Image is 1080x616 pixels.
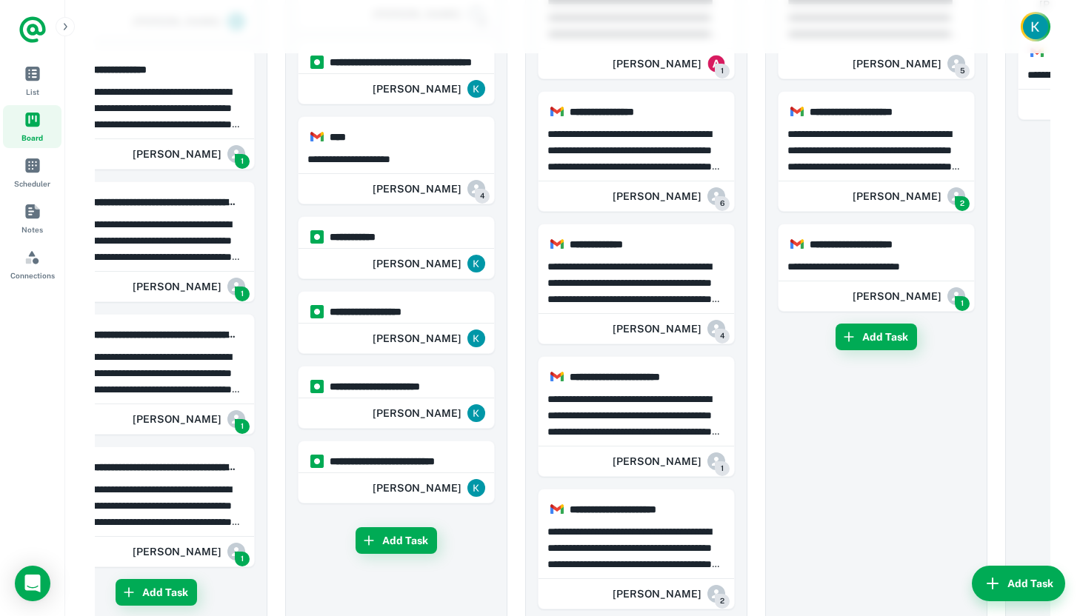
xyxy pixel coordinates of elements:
h6: [PERSON_NAME] [373,405,461,421]
img: https://app.briefmatic.com/assets/integrations/manual.png [310,230,324,244]
img: 5404295816516_d3950bb4be75ee23343c_72.png [707,55,725,73]
span: 2 [955,196,970,211]
a: Scheduler [3,151,61,194]
img: https://app.briefmatic.com/assets/integrations/gmail.png [310,130,324,144]
span: List [26,86,39,98]
span: 1 [235,154,250,169]
img: ACg8ocIZFM1FNgLIj_5FCpSvPpV0t-FvOHOuPYEPkvuRwFGVUr5Yuw=s96-c [467,255,485,272]
img: https://app.briefmatic.com/assets/integrations/gmail.png [790,238,804,251]
img: ACg8ocIZFM1FNgLIj_5FCpSvPpV0t-FvOHOuPYEPkvuRwFGVUr5Yuw=s96-c [467,329,485,347]
span: 2 [715,594,730,609]
div: Chad Fornwalt [373,174,485,204]
h6: [PERSON_NAME] [133,278,221,295]
div: Kristina Jackson [373,249,485,278]
div: Kimberly Abbott [853,49,965,78]
img: https://app.briefmatic.com/assets/integrations/gmail.png [550,503,564,516]
img: https://app.briefmatic.com/assets/integrations/manual.png [310,455,324,468]
img: https://app.briefmatic.com/assets/integrations/manual.png [310,56,324,69]
span: 1 [235,287,250,301]
button: Add Task [356,527,437,554]
h6: [PERSON_NAME] [613,321,701,337]
div: Kristina Jackson [373,74,485,104]
h6: [PERSON_NAME] [853,188,941,204]
a: Connections [3,243,61,286]
span: 4 [715,329,730,344]
div: Kristina Jackson [373,473,485,503]
div: Anthony Pasquarosa [613,49,725,78]
div: https://app.briefmatic.com/assets/integrations/manual.png**** **** **** ****Kristina Jackson [298,291,495,354]
h6: [PERSON_NAME] [133,146,221,162]
span: 1 [715,64,730,78]
button: Add Task [116,579,197,606]
h6: [PERSON_NAME] [373,181,461,197]
h6: [PERSON_NAME] [613,188,701,204]
h6: [PERSON_NAME] [373,480,461,496]
div: Chad Fornwalt [133,139,245,169]
span: Board [21,132,43,144]
button: Add Task [836,324,917,350]
h6: [PERSON_NAME] [613,586,701,602]
img: https://app.briefmatic.com/assets/integrations/manual.png [310,380,324,393]
div: https://app.briefmatic.com/assets/integrations/manual.png**** **** **Kristina Jackson [298,216,495,279]
h6: [PERSON_NAME] [133,543,221,560]
div: Anthony Pasquarosa [613,579,725,609]
div: Kristina Jackson [373,324,485,353]
div: Anthony Pasquarosa [133,537,245,566]
div: Aaron Fuksa [853,281,965,311]
div: Brian Kess [133,272,245,301]
span: Notes [21,224,43,235]
div: Tasfia Hossain [613,314,725,344]
img: https://app.briefmatic.com/assets/integrations/gmail.png [790,105,804,118]
img: https://app.briefmatic.com/assets/integrations/gmail.png [550,238,564,251]
a: List [3,59,61,102]
a: Logo [18,15,47,44]
span: Scheduler [14,178,50,190]
span: 1 [235,419,250,434]
button: Account button [1021,12,1050,41]
img: Kristina Jackson [1023,14,1048,39]
h6: [PERSON_NAME] [373,255,461,272]
h6: [PERSON_NAME] [613,453,701,469]
div: Lindsay Navagh [613,446,725,476]
h6: [PERSON_NAME] [373,330,461,346]
h6: [PERSON_NAME] [853,56,941,72]
div: Anthony Pasquarosa [613,181,725,211]
h6: [PERSON_NAME] [613,56,701,72]
div: Kristina Jackson [373,398,485,428]
span: 5 [955,64,970,78]
h6: [PERSON_NAME] [133,411,221,427]
span: 6 [715,196,730,211]
span: 1 [715,461,730,476]
span: 1 [955,296,970,311]
img: ACg8ocIZFM1FNgLIj_5FCpSvPpV0t-FvOHOuPYEPkvuRwFGVUr5Yuw=s96-c [467,80,485,98]
h6: [PERSON_NAME] [373,81,461,97]
span: 4 [475,189,490,204]
div: Anthony Pasquarosa [133,404,245,434]
h6: [PERSON_NAME] [853,288,941,304]
img: ACg8ocIZFM1FNgLIj_5FCpSvPpV0t-FvOHOuPYEPkvuRwFGVUr5Yuw=s96-c [467,479,485,497]
img: https://app.briefmatic.com/assets/integrations/gmail.png [550,105,564,118]
button: Add Task [972,566,1065,601]
a: Notes [3,197,61,240]
a: Board [3,105,61,148]
div: Rachel Kenney [853,181,965,211]
img: https://app.briefmatic.com/assets/integrations/gmail.png [550,370,564,384]
div: Load Chat [15,566,50,601]
span: Connections [10,269,55,281]
img: ACg8ocIZFM1FNgLIj_5FCpSvPpV0t-FvOHOuPYEPkvuRwFGVUr5Yuw=s96-c [467,404,485,422]
span: 1 [235,552,250,566]
img: https://app.briefmatic.com/assets/integrations/manual.png [310,305,324,318]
